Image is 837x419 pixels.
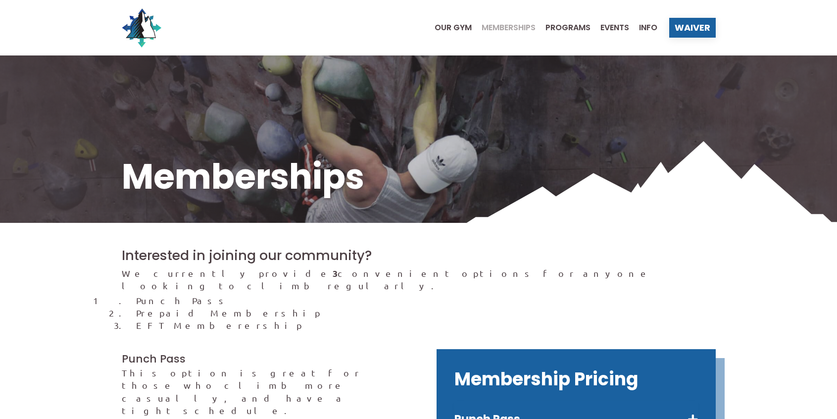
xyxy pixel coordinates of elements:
a: Events [591,24,629,32]
span: Waiver [675,23,710,32]
li: EFT Memberership [136,319,715,331]
a: Waiver [669,18,716,38]
h2: Interested in joining our community? [122,246,716,265]
img: North Wall Logo [122,8,161,48]
p: This option is great for those who climb more casually, and have a tight schedule. [122,367,401,417]
a: Memberships [472,24,536,32]
p: We currently provide convenient options for anyone looking to climb regularly. [122,267,716,292]
span: Events [600,24,629,32]
a: Info [629,24,657,32]
li: Prepaid Membership [136,307,715,319]
strong: 3 [333,267,338,279]
span: Programs [545,24,591,32]
span: Memberships [482,24,536,32]
h2: Membership Pricing [454,367,698,392]
h3: Punch Pass [122,352,401,367]
span: Info [639,24,657,32]
a: Programs [536,24,591,32]
li: Punch Pass [136,294,715,307]
a: Our Gym [425,24,472,32]
span: Our Gym [435,24,472,32]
